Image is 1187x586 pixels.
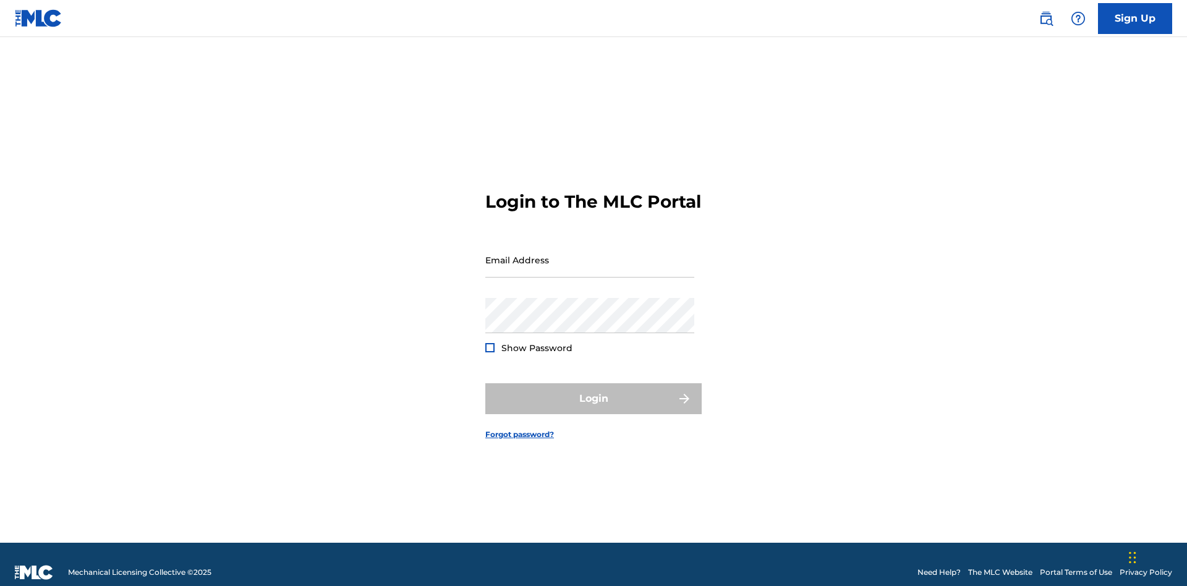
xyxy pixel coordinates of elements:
[485,191,701,213] h3: Login to The MLC Portal
[1066,6,1091,31] div: Help
[501,342,572,354] span: Show Password
[1098,3,1172,34] a: Sign Up
[1129,539,1136,576] div: Drag
[1120,567,1172,578] a: Privacy Policy
[968,567,1032,578] a: The MLC Website
[15,565,53,580] img: logo
[1125,527,1187,586] iframe: Chat Widget
[1071,11,1086,26] img: help
[68,567,211,578] span: Mechanical Licensing Collective © 2025
[15,9,62,27] img: MLC Logo
[1034,6,1058,31] a: Public Search
[485,429,554,440] a: Forgot password?
[1039,11,1053,26] img: search
[917,567,961,578] a: Need Help?
[1040,567,1112,578] a: Portal Terms of Use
